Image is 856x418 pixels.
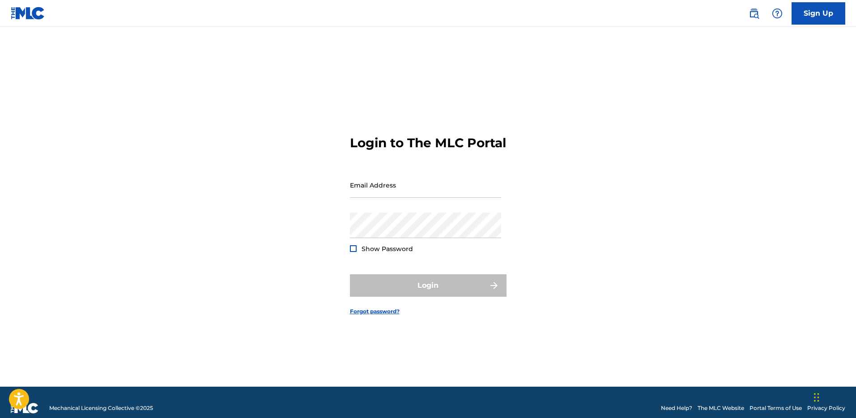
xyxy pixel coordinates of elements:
a: The MLC Website [698,404,744,412]
iframe: Chat Widget [811,375,856,418]
img: MLC Logo [11,7,45,20]
a: Sign Up [792,2,845,25]
a: Forgot password? [350,307,400,316]
a: Need Help? [661,404,692,412]
a: Portal Terms of Use [750,404,802,412]
img: help [772,8,783,19]
img: search [749,8,759,19]
a: Public Search [745,4,763,22]
img: logo [11,403,38,414]
span: Mechanical Licensing Collective © 2025 [49,404,153,412]
div: Help [768,4,786,22]
a: Privacy Policy [807,404,845,412]
span: Show Password [362,245,413,253]
div: Drag [814,384,819,411]
h3: Login to The MLC Portal [350,135,506,151]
